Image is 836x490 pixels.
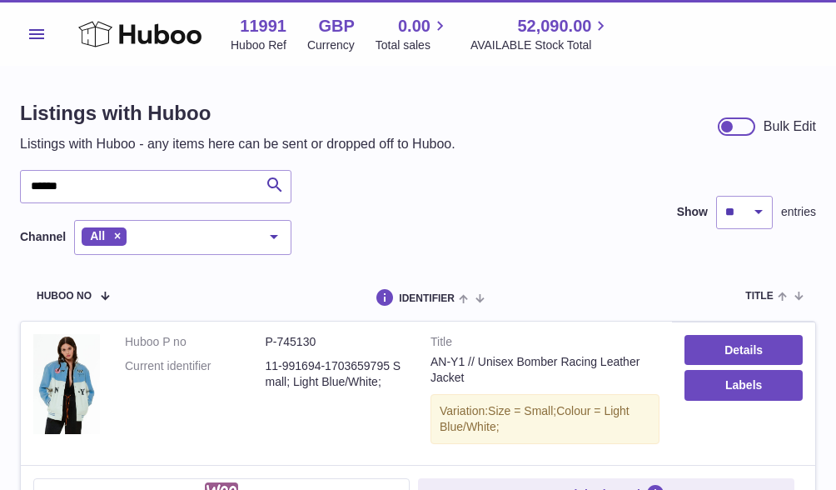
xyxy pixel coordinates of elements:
[430,354,659,386] div: AN-Y1 // Unisex Bomber Racing Leather Jacket
[125,358,266,390] dt: Current identifier
[764,117,816,136] div: Bulk Edit
[318,15,354,37] strong: GBP
[20,100,455,127] h1: Listings with Huboo
[781,204,816,220] span: entries
[33,334,100,434] img: AN-Y1 // Unisex Bomber Racing Leather Jacket
[20,135,455,153] p: Listings with Huboo - any items here can be sent or dropped off to Huboo.
[90,229,105,242] span: All
[240,15,286,37] strong: 11991
[440,404,629,433] span: Colour = Light Blue/White;
[307,37,355,53] div: Currency
[745,291,773,302] span: title
[20,229,66,245] label: Channel
[430,334,659,354] strong: Title
[470,37,611,53] span: AVAILABLE Stock Total
[677,204,708,220] label: Show
[266,334,406,350] dd: P-745130
[125,334,266,350] dt: Huboo P no
[684,370,803,400] button: Labels
[398,15,430,37] span: 0.00
[488,404,556,417] span: Size = Small;
[37,291,92,302] span: Huboo no
[266,358,406,390] dd: 11-991694-1703659795 Small; Light Blue/White;
[399,293,455,304] span: identifier
[376,37,450,53] span: Total sales
[470,15,611,53] a: 52,090.00 AVAILABLE Stock Total
[231,37,286,53] div: Huboo Ref
[376,15,450,53] a: 0.00 Total sales
[517,15,591,37] span: 52,090.00
[684,335,803,365] a: Details
[430,394,659,444] div: Variation:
